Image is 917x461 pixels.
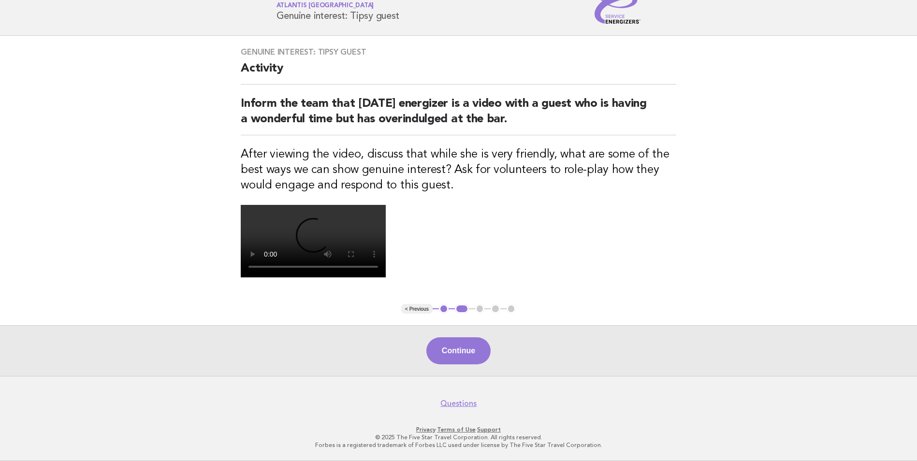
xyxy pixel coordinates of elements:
[437,426,476,433] a: Terms of Use
[163,441,755,449] p: Forbes is a registered trademark of Forbes LLC used under license by The Five Star Travel Corpora...
[416,426,436,433] a: Privacy
[241,96,676,135] h2: Inform the team that [DATE] energizer is a video with a guest who is having a wonderful time but ...
[163,426,755,433] p: · ·
[455,304,469,314] button: 2
[426,337,491,364] button: Continue
[401,304,433,314] button: < Previous
[241,47,676,57] h3: Genuine interest: Tipsy guest
[439,304,449,314] button: 1
[241,147,676,193] h3: After viewing the video, discuss that while she is very friendly, what are some of the best ways ...
[163,433,755,441] p: © 2025 The Five Star Travel Corporation. All rights reserved.
[477,426,501,433] a: Support
[277,3,374,9] span: Atlantis [GEOGRAPHIC_DATA]
[241,61,676,85] h2: Activity
[440,399,477,408] a: Questions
